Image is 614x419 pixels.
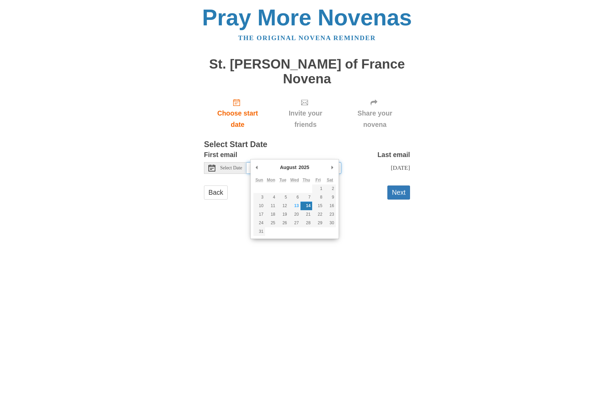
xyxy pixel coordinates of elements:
[289,210,300,219] button: 20
[204,140,410,149] h3: Select Start Date
[277,210,289,219] button: 19
[277,193,289,202] button: 5
[329,162,336,172] button: Next Month
[324,210,336,219] button: 23
[204,149,237,160] label: First email
[324,219,336,227] button: 30
[202,5,412,30] a: Pray More Novenas
[300,219,312,227] button: 28
[324,202,336,210] button: 16
[265,202,277,210] button: 11
[312,193,324,202] button: 8
[265,219,277,227] button: 25
[303,178,310,182] abbr: Thursday
[312,210,324,219] button: 22
[265,210,277,219] button: 18
[327,178,333,182] abbr: Saturday
[204,185,228,200] a: Back
[324,184,336,193] button: 2
[277,202,289,210] button: 12
[279,178,286,182] abbr: Tuesday
[316,178,321,182] abbr: Friday
[253,162,260,172] button: Previous Month
[204,57,410,86] h1: St. [PERSON_NAME] of France Novena
[211,108,264,130] span: Choose start date
[289,219,300,227] button: 27
[290,178,299,182] abbr: Wednesday
[265,193,277,202] button: 4
[267,178,275,182] abbr: Monday
[300,202,312,210] button: 14
[253,219,265,227] button: 24
[277,219,289,227] button: 26
[253,210,265,219] button: 17
[324,193,336,202] button: 9
[312,219,324,227] button: 29
[340,93,410,134] div: Click "Next" to confirm your start date first.
[253,202,265,210] button: 10
[253,227,265,236] button: 31
[279,162,297,172] div: August
[391,164,410,171] span: [DATE]
[278,108,333,130] span: Invite your friends
[377,149,410,160] label: Last email
[387,185,410,200] button: Next
[346,108,403,130] span: Share your novena
[255,178,263,182] abbr: Sunday
[289,193,300,202] button: 6
[271,93,340,134] div: Click "Next" to confirm your start date first.
[297,162,310,172] div: 2025
[289,202,300,210] button: 13
[247,162,341,174] input: Use the arrow keys to pick a date
[204,93,271,134] a: Choose start date
[312,202,324,210] button: 15
[253,193,265,202] button: 3
[300,193,312,202] button: 7
[300,210,312,219] button: 21
[238,34,376,41] a: The original novena reminder
[220,166,242,170] span: Select Date
[312,184,324,193] button: 1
